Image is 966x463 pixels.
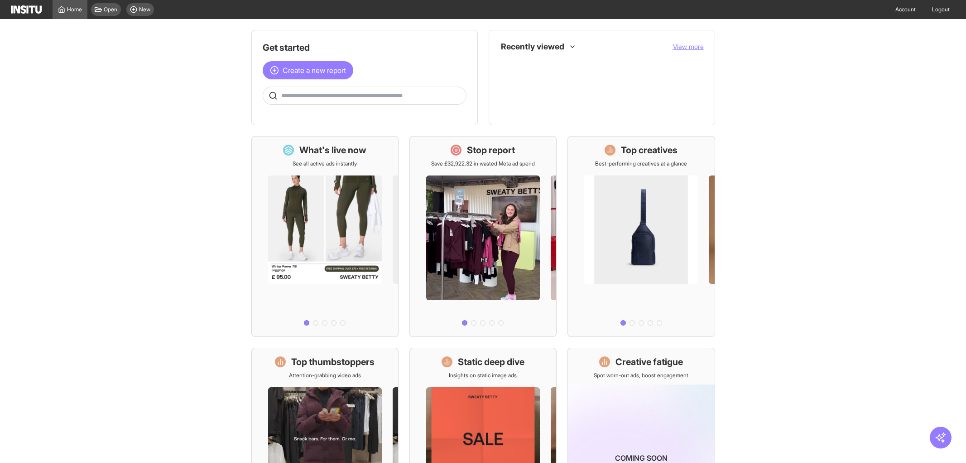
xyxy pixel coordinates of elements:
h1: Top creatives [621,144,678,156]
p: Attention-grabbing video ads [289,372,361,379]
img: Logo [11,5,42,14]
h1: Get started [263,41,466,54]
span: Open [104,6,117,13]
p: See all active ads instantly [293,160,357,167]
p: Save £32,922.32 in wasted Meta ad spend [431,160,535,167]
h1: Top thumbstoppers [291,356,375,368]
span: View more [673,43,704,50]
button: Create a new report [263,61,353,79]
span: New [139,6,150,13]
h1: What's live now [299,144,366,156]
a: What's live nowSee all active ads instantly [251,136,399,337]
button: View more [673,42,704,51]
span: Home [67,6,82,13]
a: Top creativesBest-performing creatives at a glance [567,136,715,337]
h1: Static deep dive [458,356,524,368]
h1: Stop report [467,144,515,156]
a: Stop reportSave £32,922.32 in wasted Meta ad spend [409,136,557,337]
p: Best-performing creatives at a glance [595,160,687,167]
p: Insights on static image ads [449,372,517,379]
span: Create a new report [283,65,346,76]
